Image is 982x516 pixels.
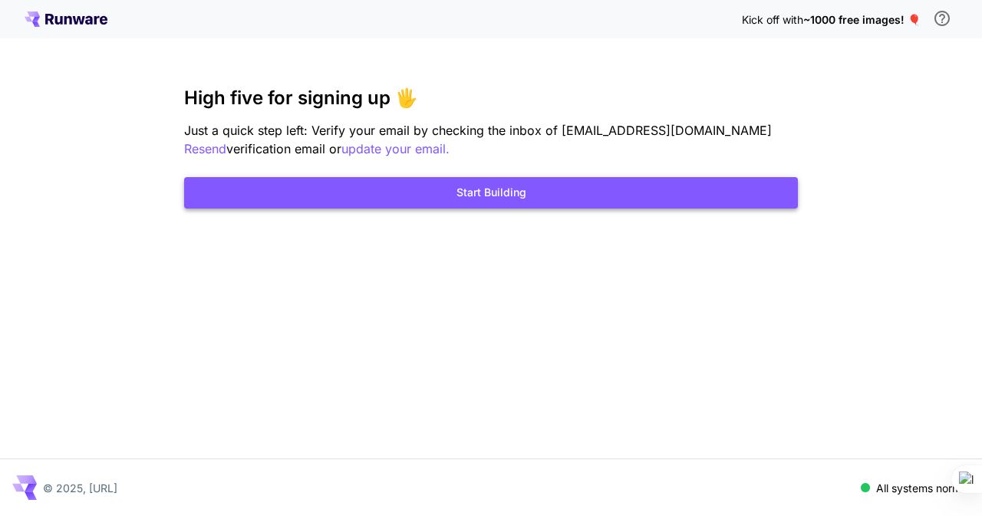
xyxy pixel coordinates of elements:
[43,480,117,496] p: © 2025, [URL]
[341,140,450,159] button: update your email.
[184,140,226,159] button: Resend
[184,87,798,109] h3: High five for signing up 🖐️
[742,13,803,26] span: Kick off with
[927,3,957,34] button: In order to qualify for free credit, you need to sign up with a business email address and click ...
[184,123,772,138] span: Just a quick step left: Verify your email by checking the inbox of [EMAIL_ADDRESS][DOMAIN_NAME]
[876,480,970,496] p: All systems normal
[803,13,921,26] span: ~1000 free images! 🎈
[184,177,798,209] button: Start Building
[226,141,341,156] span: verification email or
